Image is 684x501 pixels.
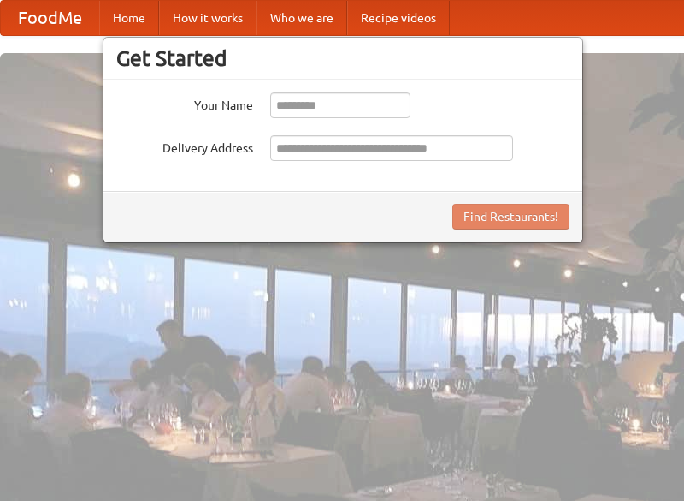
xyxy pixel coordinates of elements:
label: Delivery Address [116,135,253,157]
button: Find Restaurants! [452,204,569,230]
label: Your Name [116,92,253,114]
h3: Get Started [116,45,569,71]
a: FoodMe [1,1,99,35]
a: Home [99,1,159,35]
a: Who we are [256,1,347,35]
a: How it works [159,1,256,35]
a: Recipe videos [347,1,450,35]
